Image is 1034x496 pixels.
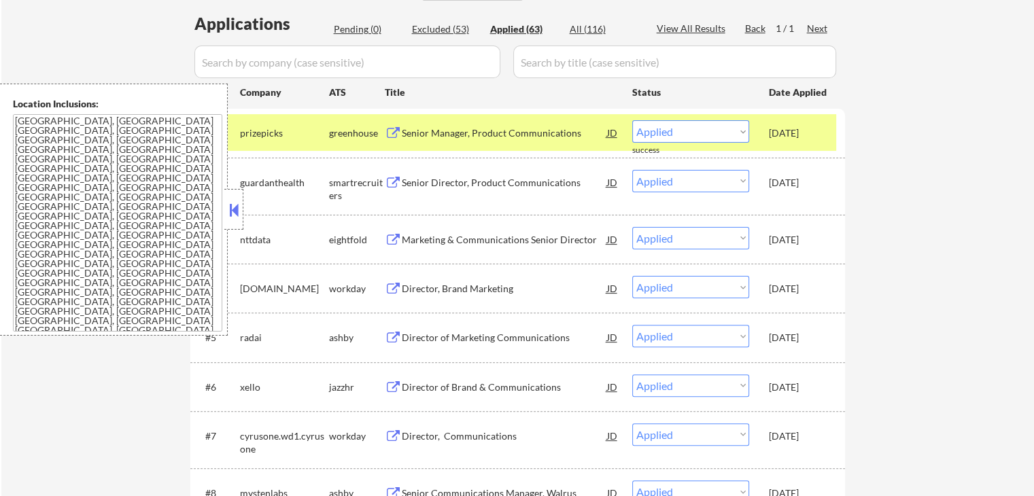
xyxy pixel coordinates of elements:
[240,233,329,247] div: nttdata
[205,331,229,344] div: #5
[334,22,402,36] div: Pending (0)
[240,126,329,140] div: prizepicks
[606,374,619,399] div: JD
[402,282,607,296] div: Director, Brand Marketing
[412,22,480,36] div: Excluded (53)
[402,233,607,247] div: Marketing & Communications Senior Director
[769,126,829,140] div: [DATE]
[606,170,619,194] div: JD
[194,46,500,78] input: Search by company (case sensitive)
[769,331,829,344] div: [DATE]
[329,126,385,140] div: greenhouse
[570,22,638,36] div: All (116)
[807,22,829,35] div: Next
[329,176,385,202] div: smartrecruiters
[329,233,385,247] div: eightfold
[329,86,385,99] div: ATS
[385,86,619,99] div: Title
[606,276,619,300] div: JD
[769,429,829,443] div: [DATE]
[769,176,829,190] div: [DATE]
[402,380,607,394] div: Director of Brand & Communications
[402,126,607,140] div: Senior Manager, Product Communications
[606,325,619,349] div: JD
[513,46,836,78] input: Search by title (case sensitive)
[329,380,385,394] div: jazzhr
[240,86,329,99] div: Company
[606,120,619,145] div: JD
[402,176,607,190] div: Senior Director, Product Communications
[745,22,767,35] div: Back
[13,97,222,111] div: Location Inclusions:
[402,429,607,443] div: Director, Communications
[329,429,385,443] div: workday
[240,331,329,344] div: radai
[632,145,687,156] div: success
[769,233,829,247] div: [DATE]
[769,380,829,394] div: [DATE]
[769,86,829,99] div: Date Applied
[769,282,829,296] div: [DATE]
[606,227,619,251] div: JD
[329,331,385,344] div: ashby
[240,176,329,190] div: guardanthealth
[657,22,729,35] div: View All Results
[402,331,607,344] div: Director of Marketing Communications
[632,79,749,104] div: Status
[240,380,329,394] div: xello
[205,429,229,443] div: #7
[606,423,619,448] div: JD
[240,429,329,456] div: cyrusone.wd1.cyrusone
[240,282,329,296] div: [DOMAIN_NAME]
[205,380,229,394] div: #6
[329,282,385,296] div: workday
[776,22,807,35] div: 1 / 1
[194,16,329,32] div: Applications
[490,22,558,36] div: Applied (63)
